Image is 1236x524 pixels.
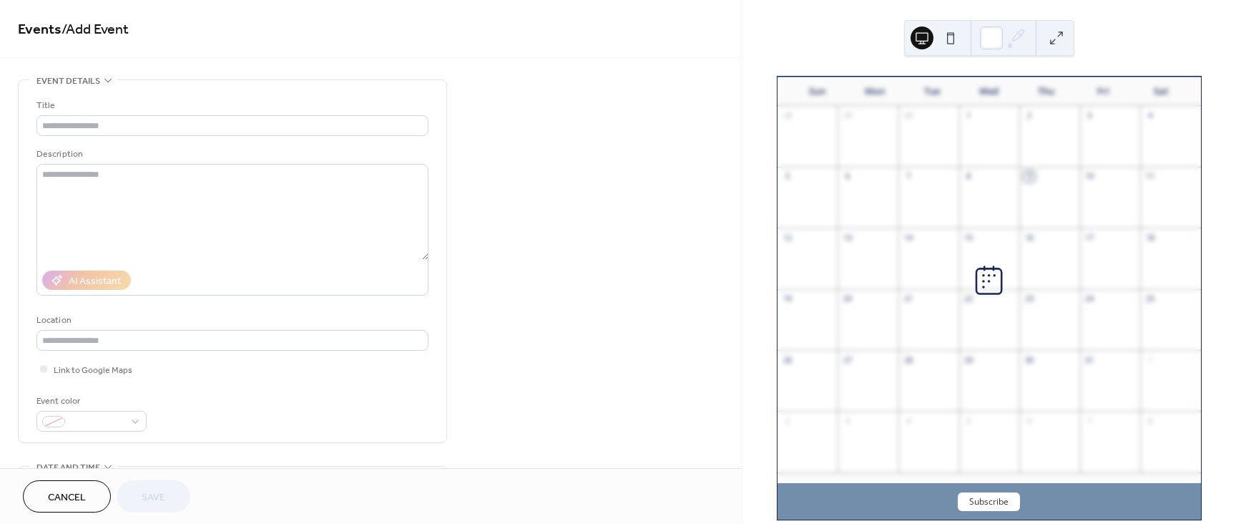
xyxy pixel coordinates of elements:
div: Mon [846,77,903,106]
button: Subscribe [958,493,1020,511]
div: 8 [1144,415,1155,426]
div: 2 [782,415,793,426]
div: 30 [1024,354,1034,365]
div: 13 [842,232,853,243]
div: 16 [1024,232,1034,243]
div: Thu [1018,77,1075,106]
div: 6 [1024,415,1034,426]
span: Event details [36,74,100,89]
div: 5 [782,171,793,182]
div: 26 [782,354,793,365]
div: 22 [963,293,974,304]
div: 30 [903,110,913,121]
div: 4 [1144,110,1155,121]
div: 15 [963,232,974,243]
div: 5 [963,415,974,426]
div: 3 [842,415,853,426]
div: 28 [903,354,913,365]
div: 2 [1024,110,1034,121]
div: 1 [963,110,974,121]
div: 21 [903,293,913,304]
div: Location [36,313,426,328]
div: Sun [789,77,846,106]
div: 6 [842,171,853,182]
div: 20 [842,293,853,304]
span: Date and time [36,460,100,475]
button: Cancel [23,480,111,513]
div: 12 [782,232,793,243]
div: 28 [782,110,793,121]
div: 18 [1144,232,1155,243]
div: 1 [1144,354,1155,365]
div: Fri [1075,77,1132,106]
div: Sat [1132,77,1190,106]
div: 19 [782,293,793,304]
div: 8 [963,171,974,182]
div: 17 [1084,232,1095,243]
div: 24 [1084,293,1095,304]
div: 25 [1144,293,1155,304]
div: 10 [1084,171,1095,182]
div: 29 [963,354,974,365]
div: 31 [1084,354,1095,365]
div: Tue [903,77,961,106]
div: Wed [961,77,1018,106]
div: 29 [842,110,853,121]
div: 7 [1084,415,1095,426]
div: 23 [1024,293,1034,304]
div: 3 [1084,110,1095,121]
span: Cancel [48,490,86,505]
div: 14 [903,232,913,243]
span: Link to Google Maps [54,363,132,378]
div: Event color [36,394,144,409]
div: 4 [903,415,913,426]
div: 27 [842,354,853,365]
a: Events [18,16,62,44]
div: Title [36,98,426,113]
span: / Add Event [62,16,129,44]
div: 11 [1144,171,1155,182]
div: 7 [903,171,913,182]
div: 9 [1024,171,1034,182]
div: Description [36,147,426,162]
